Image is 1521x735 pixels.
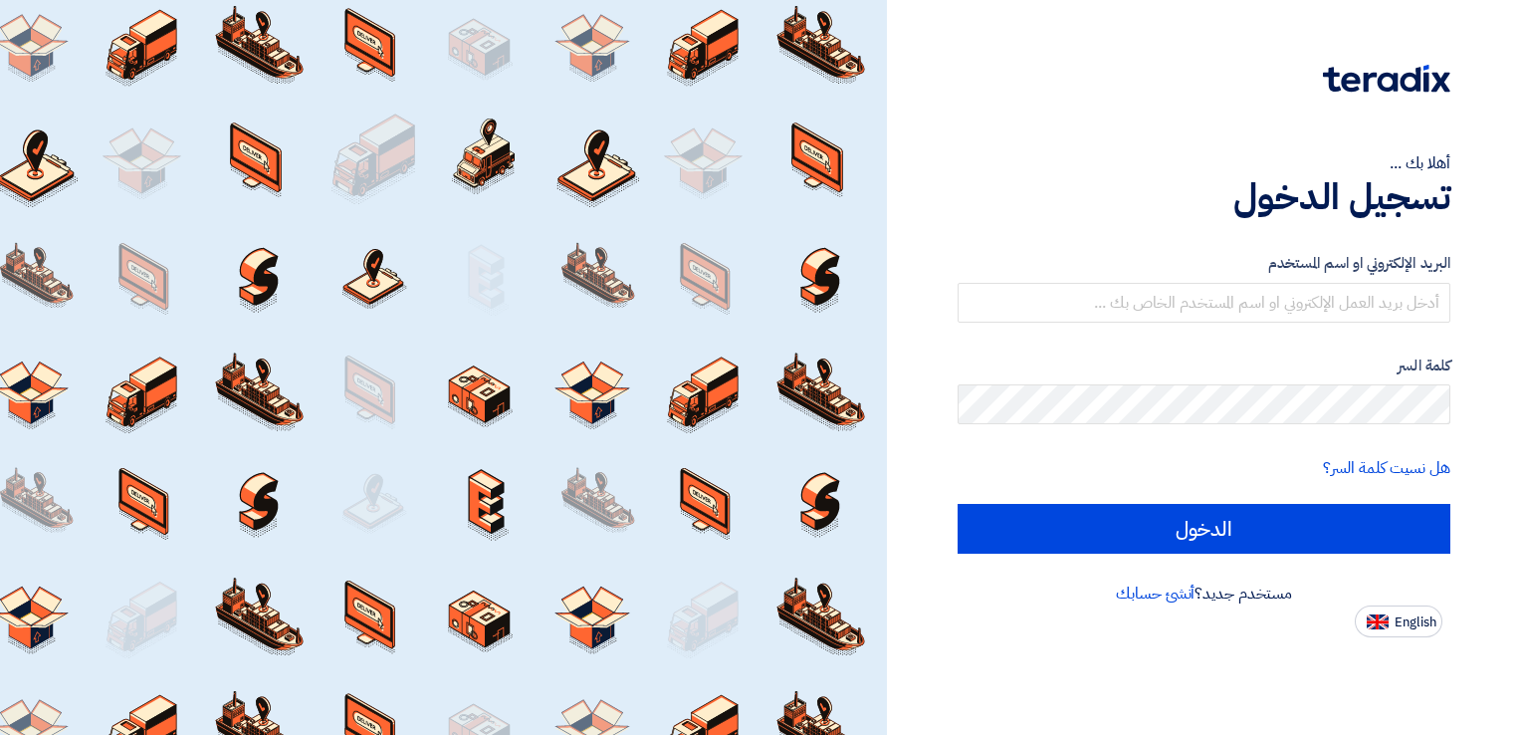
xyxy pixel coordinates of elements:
[1395,615,1436,629] span: English
[958,151,1450,175] div: أهلا بك ...
[1116,582,1195,606] a: أنشئ حسابك
[958,582,1450,606] div: مستخدم جديد؟
[958,355,1450,377] label: كلمة السر
[1323,65,1450,93] img: Teradix logo
[958,283,1450,323] input: أدخل بريد العمل الإلكتروني او اسم المستخدم الخاص بك ...
[958,252,1450,275] label: البريد الإلكتروني او اسم المستخدم
[958,175,1450,219] h1: تسجيل الدخول
[1323,456,1450,480] a: هل نسيت كلمة السر؟
[1367,614,1389,629] img: en-US.png
[1355,606,1442,637] button: English
[958,504,1450,554] input: الدخول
